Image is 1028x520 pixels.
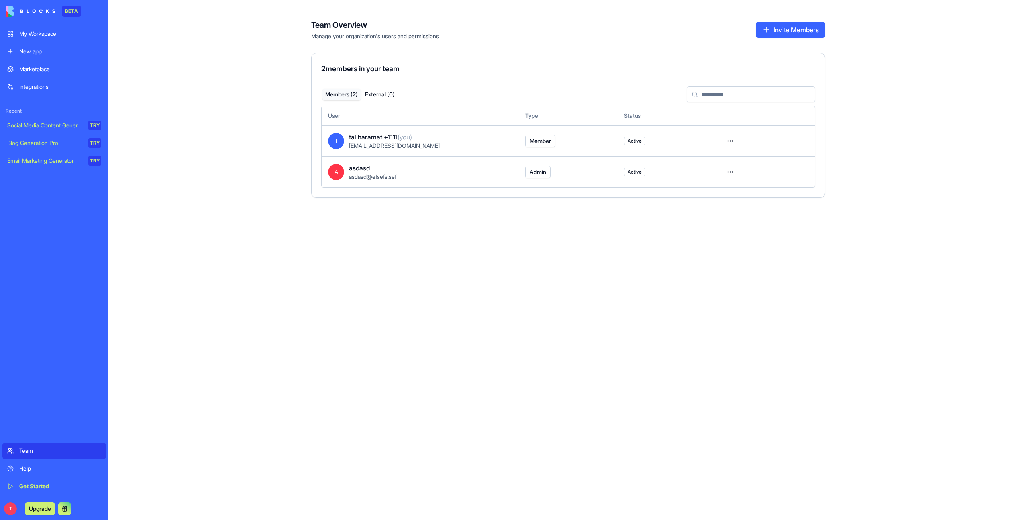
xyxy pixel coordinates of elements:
th: User [322,106,519,125]
button: Upgrade [25,502,55,515]
span: [EMAIL_ADDRESS][DOMAIN_NAME] [349,142,440,149]
div: Social Media Content Generator [7,121,83,129]
div: BETA [62,6,81,17]
a: My Workspace [2,26,106,42]
img: logo [6,6,55,17]
button: Invite Members [756,22,825,38]
a: BETA [6,6,81,17]
span: (you) [398,133,412,141]
span: 2 members in your team [321,64,400,73]
a: Blog Generation ProTRY [2,135,106,151]
a: Integrations [2,79,106,95]
div: Email Marketing Generator [7,157,83,165]
div: Integrations [19,83,101,91]
span: T [4,502,17,515]
a: New app [2,43,106,59]
div: Type [525,112,611,120]
a: Marketplace [2,61,106,77]
button: Member [525,135,555,147]
span: Member [530,137,551,145]
button: External ( 0 ) [361,89,400,100]
div: Help [19,465,101,473]
div: TRY [88,156,101,166]
a: Team [2,443,106,459]
span: Recent [2,108,106,114]
div: Marketplace [19,65,101,73]
span: Manage your organization's users and permissions [311,32,439,40]
span: asdasd [349,163,370,173]
a: Email Marketing GeneratorTRY [2,153,106,169]
a: Get Started [2,478,106,494]
div: Blog Generation Pro [7,139,83,147]
div: Team [19,447,101,455]
a: Upgrade [25,504,55,512]
div: New app [19,47,101,55]
a: Social Media Content GeneratorTRY [2,117,106,133]
span: T [328,133,344,149]
div: TRY [88,121,101,130]
span: tal.haramati+1111 [349,132,412,142]
span: Active [628,169,642,175]
h4: Team Overview [311,19,439,31]
div: TRY [88,138,101,148]
button: Admin [525,166,551,178]
span: A [328,164,344,180]
span: asdasd@efsefs.sef [349,173,396,180]
span: Admin [530,168,546,176]
div: My Workspace [19,30,101,38]
button: Members ( 2 ) [322,89,361,100]
span: Active [628,138,642,144]
div: Status [624,112,710,120]
div: Get Started [19,482,101,490]
a: Help [2,461,106,477]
